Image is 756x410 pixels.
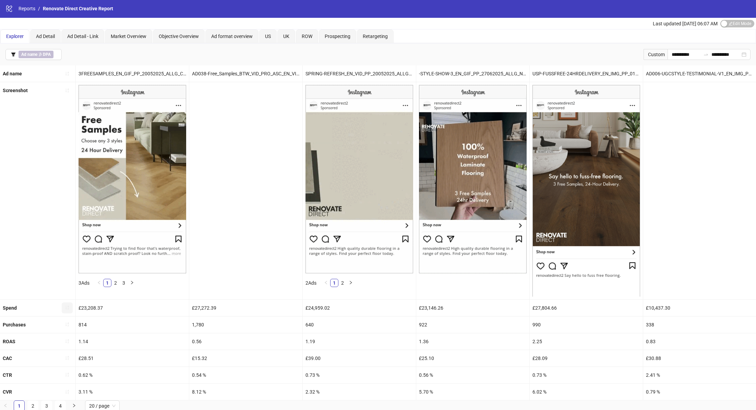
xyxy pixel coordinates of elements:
div: 0.54 % [189,367,302,383]
span: to [703,52,709,57]
div: 3.11 % [76,384,189,400]
span: Objective Overview [159,34,199,39]
div: 3FREESAMPLES_EN_GIF_PP_20052025_ALLG_CC_None_None_ [76,65,189,82]
span: sort-ascending [65,305,70,310]
span: right [130,281,134,285]
button: Ad name ∌ DPA [5,49,62,60]
div: £23,208.37 [76,300,189,316]
b: CAC [3,356,12,361]
span: left [3,403,8,408]
div: 990 [530,316,643,333]
span: UK [283,34,289,39]
div: 1.36 [416,333,529,350]
b: DPA [43,52,51,57]
div: £28.09 [530,350,643,366]
img: Screenshot 120225118973760721 [79,85,186,273]
b: ROAS [3,339,15,344]
div: 0.62 % [76,367,189,383]
span: sort-ascending [65,389,70,394]
button: right [347,279,355,287]
div: £27,804.66 [530,300,643,316]
div: 2.32 % [303,384,416,400]
div: £25.10 [416,350,529,366]
button: left [95,279,103,287]
b: Ad name [21,52,37,57]
b: Purchases [3,322,26,327]
div: 8.12 % [189,384,302,400]
div: 922 [416,316,529,333]
li: 3 [120,279,128,287]
a: Reports [17,5,37,12]
span: Retargeting [363,34,388,39]
div: AD038-Free_Samples_BTW_VID_PRO_ASC_EN_VID_PP_25072025_ALLG_CC_None_None_ [189,65,302,82]
div: £27,272.39 [189,300,302,316]
li: Next Page [347,279,355,287]
div: £24,959.02 [303,300,416,316]
div: 0.73 % [530,367,643,383]
span: sort-ascending [65,372,70,377]
div: -STYLE-SHOW-3_EN_GIF_PP_27062025_ALLG_NSE_None_None_ – Copy [416,65,529,82]
div: Custom [644,49,668,60]
span: filter [11,52,16,57]
div: £23,146.26 [416,300,529,316]
button: left [322,279,330,287]
span: sort-ascending [65,356,70,360]
a: 1 [104,279,111,287]
span: sort-ascending [65,339,70,344]
li: Previous Page [95,279,103,287]
li: Previous Page [322,279,330,287]
span: sort-ascending [65,71,70,76]
span: 2 Ads [305,280,316,286]
span: right [349,281,353,285]
span: sort-ascending [65,322,70,327]
span: Ad format overview [211,34,253,39]
img: Screenshot 120224979809030721 [305,85,413,273]
span: swap-right [703,52,709,57]
div: SPRING-REFRESH_EN_VID_PP_20052025_ALLG_CC_None_None_ [303,65,416,82]
span: Renovate Direct Creative Report [43,6,113,11]
span: right [72,403,76,408]
div: £39.00 [303,350,416,366]
div: 2.25 [530,333,643,350]
span: 3 Ads [79,280,89,286]
b: Spend [3,305,17,311]
div: 6.02 % [530,384,643,400]
div: USP-FUSSFREE-24HRDELIVERY_EN_IMG_PP_01042025_ALLG_NSE_None_None_ [530,65,643,82]
div: 814 [76,316,189,333]
span: left [97,281,101,285]
li: 2 [338,279,347,287]
img: Screenshot 120228031654270721 [419,85,527,273]
span: Ad Detail - Link [67,34,98,39]
span: left [324,281,328,285]
div: £28.51 [76,350,189,366]
a: 2 [339,279,346,287]
a: 3 [120,279,128,287]
b: Screenshot [3,88,28,93]
span: Ad Detail [36,34,55,39]
li: 2 [111,279,120,287]
b: Ad name [3,71,22,76]
span: Last updated [DATE] 06:07 AM [653,21,718,26]
div: 5.70 % [416,384,529,400]
a: 2 [112,279,119,287]
div: 1.19 [303,333,416,350]
div: 0.73 % [303,367,416,383]
div: 0.56 [189,333,302,350]
span: ∌ [19,51,53,58]
div: 640 [303,316,416,333]
a: 1 [331,279,338,287]
img: Screenshot 120220135068000721 [532,85,640,296]
div: 1,780 [189,316,302,333]
span: US [265,34,271,39]
span: ROW [302,34,312,39]
span: Explorer [6,34,24,39]
div: £15.32 [189,350,302,366]
span: sort-ascending [65,88,70,93]
span: Market Overview [111,34,146,39]
b: CTR [3,372,12,378]
button: right [128,279,136,287]
li: Next Page [128,279,136,287]
span: Prospecting [325,34,350,39]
